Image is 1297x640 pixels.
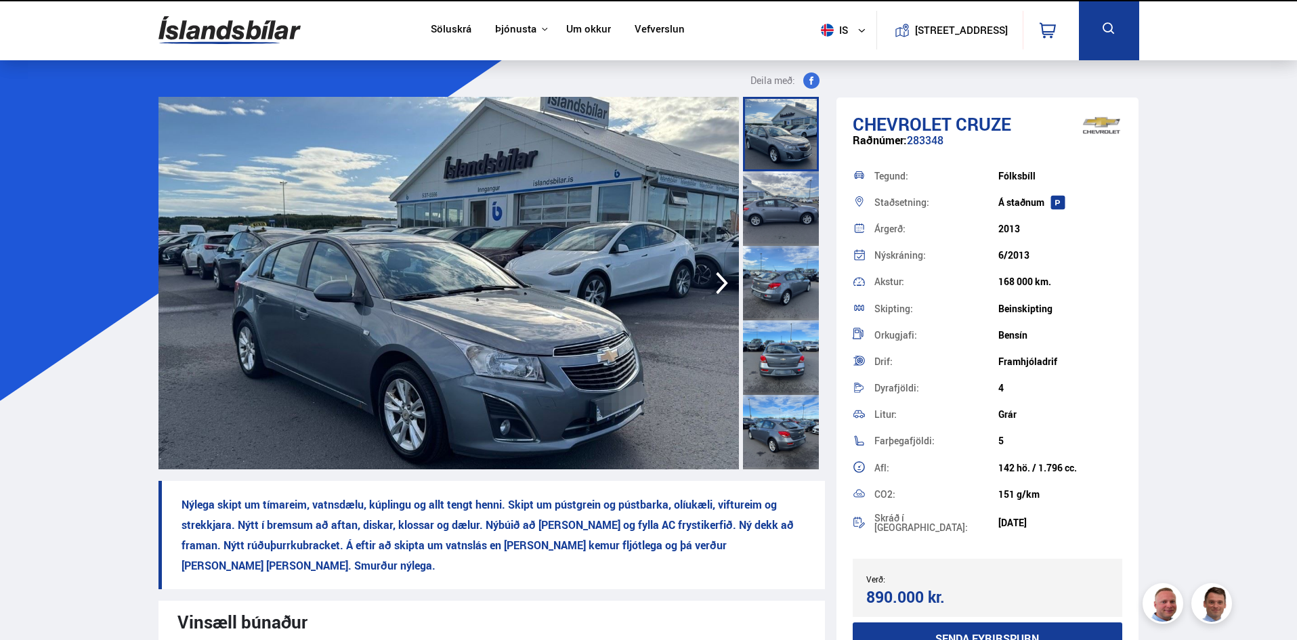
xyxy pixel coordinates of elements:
[495,23,536,36] button: Þjónusta
[815,24,849,37] span: is
[998,356,1122,367] div: Framhjóladrif
[998,435,1122,446] div: 5
[998,223,1122,234] div: 2013
[815,10,876,50] button: is
[874,383,998,393] div: Dyrafjöldi:
[874,490,998,499] div: CO2:
[853,133,907,148] span: Raðnúmer:
[745,72,825,89] button: Deila með:
[874,171,998,181] div: Tegund:
[158,8,301,52] img: G0Ugv5HjCgRt.svg
[750,72,795,89] span: Deila með:
[866,574,987,584] div: Verð:
[920,24,1003,36] button: [STREET_ADDRESS]
[853,134,1123,161] div: 283348
[431,23,471,37] a: Söluskrá
[998,276,1122,287] div: 168 000 km.
[998,517,1122,528] div: [DATE]
[874,198,998,207] div: Staðsetning:
[998,250,1122,261] div: 6/2013
[998,330,1122,341] div: Bensín
[874,224,998,234] div: Árgerð:
[874,277,998,286] div: Akstur:
[998,171,1122,182] div: Fólksbíll
[884,11,1015,49] a: [STREET_ADDRESS]
[998,489,1122,500] div: 151 g/km
[874,357,998,366] div: Drif:
[998,197,1122,208] div: Á staðnum
[1145,585,1185,626] img: siFngHWaQ9KaOqBr.png
[1193,585,1234,626] img: FbJEzSuNWCJXmdc-.webp
[853,112,952,136] span: Chevrolet
[998,463,1122,473] div: 142 hö. / 1.796 cc.
[566,23,611,37] a: Um okkur
[821,24,834,37] img: svg+xml;base64,PHN2ZyB4bWxucz0iaHR0cDovL3d3dy53My5vcmcvMjAwMC9zdmciIHdpZHRoPSI1MTIiIGhlaWdodD0iNT...
[956,112,1011,136] span: Cruze
[874,304,998,314] div: Skipting:
[874,410,998,419] div: Litur:
[874,513,998,532] div: Skráð í [GEOGRAPHIC_DATA]:
[874,251,998,260] div: Nýskráning:
[158,481,825,589] p: Nýlega skipt um tímareim, vatnsdælu, kúplingu og allt tengt henni. Skipt um pústgrein og pústbark...
[998,383,1122,393] div: 4
[177,612,806,632] div: Vinsæll búnaður
[866,588,983,606] div: 890.000 kr.
[874,330,998,340] div: Orkugjafi:
[874,463,998,473] div: Afl:
[158,97,739,469] img: 3569259.jpeg
[635,23,685,37] a: Vefverslun
[998,303,1122,314] div: Beinskipting
[1074,104,1128,146] img: brand logo
[998,409,1122,420] div: Grár
[874,436,998,446] div: Farþegafjöldi:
